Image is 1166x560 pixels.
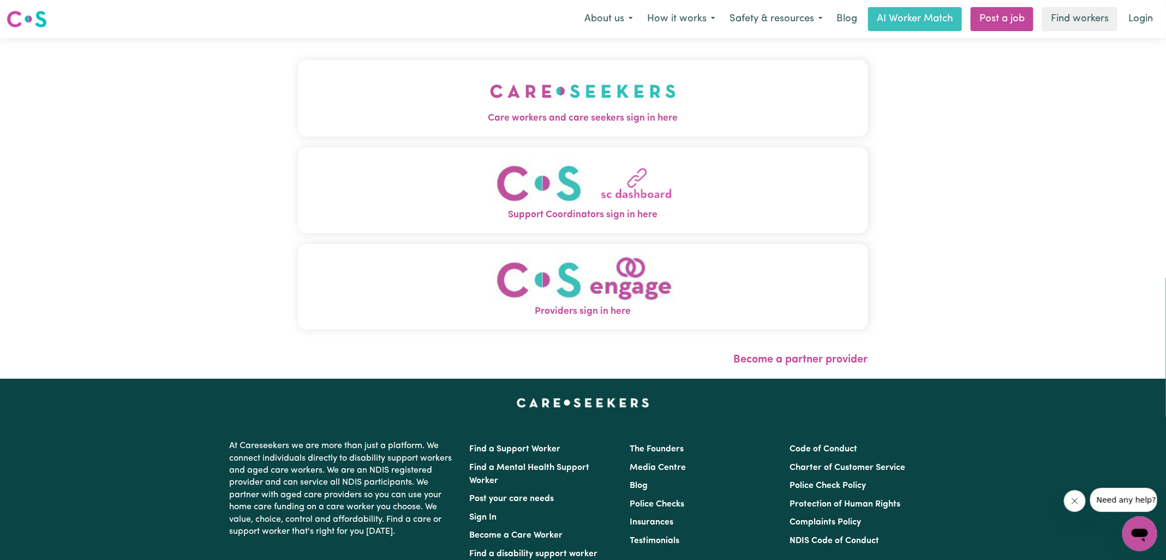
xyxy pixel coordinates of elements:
a: Sign In [470,513,497,522]
a: Media Centre [630,463,686,472]
a: Find a disability support worker [470,550,598,558]
iframe: Message from company [1090,488,1157,512]
span: Care workers and care seekers sign in here [298,111,868,126]
button: Providers sign in here [298,244,868,330]
a: Become a Care Worker [470,531,563,540]
span: Providers sign in here [298,305,868,319]
a: Charter of Customer Service [790,463,905,472]
button: About us [577,8,640,31]
a: Careseekers home page [517,398,649,407]
button: Support Coordinators sign in here [298,147,868,233]
a: AI Worker Match [868,7,962,31]
a: Complaints Policy [790,518,861,527]
a: Become a partner provider [734,354,868,365]
button: Safety & resources [722,8,830,31]
iframe: Close message [1064,490,1086,512]
a: Blog [630,481,648,490]
p: At Careseekers we are more than just a platform. We connect individuals directly to disability su... [230,436,457,542]
img: Careseekers logo [7,9,47,29]
button: How it works [640,8,722,31]
a: Code of Conduct [790,445,857,454]
a: Find a Mental Health Support Worker [470,463,590,485]
button: Care workers and care seekers sign in here [298,60,868,136]
a: The Founders [630,445,684,454]
a: Login [1122,7,1159,31]
span: Support Coordinators sign in here [298,208,868,222]
a: Blog [830,7,864,31]
iframe: Button to launch messaging window [1122,516,1157,551]
a: Testimonials [630,537,679,545]
a: Protection of Human Rights [790,500,900,509]
a: Post a job [971,7,1033,31]
a: Insurances [630,518,673,527]
a: Find a Support Worker [470,445,561,454]
a: Careseekers logo [7,7,47,32]
a: NDIS Code of Conduct [790,537,879,545]
a: Police Checks [630,500,684,509]
a: Post your care needs [470,495,554,503]
a: Find workers [1042,7,1117,31]
a: Police Check Policy [790,481,866,490]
